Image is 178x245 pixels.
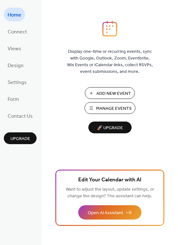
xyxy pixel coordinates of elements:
[4,24,31,38] a: Connect
[4,8,25,21] a: Home
[4,75,31,89] a: Settings
[8,94,19,104] span: Form
[66,185,154,200] span: Want to adjust the layout, update settings, or change the design? The assistant can help.
[67,48,153,75] span: Display one-time or recurring events, sync with Google, Outlook, Zoom, Eventbrite, Wix Events or ...
[10,136,30,142] span: Upgrade
[4,58,27,72] a: Design
[88,122,132,133] button: 🚀 Upgrade
[96,105,132,112] span: Manage Events
[4,132,37,144] button: Upgrade
[8,78,27,87] span: Settings
[4,92,23,106] a: Form
[102,21,117,37] img: logo_icon.svg
[4,41,25,55] a: Views
[78,205,141,220] button: Open AI Assistant
[78,176,141,185] span: Edit Your Calendar with AI
[96,90,131,97] span: Add New Event
[85,102,135,114] button: Manage Events
[4,109,37,122] a: Contact Us
[8,61,24,71] span: Design
[8,27,27,37] span: Connect
[8,44,21,54] span: Views
[85,87,135,99] button: Add New Event
[92,124,128,132] span: 🚀 Upgrade
[88,210,123,216] span: Open AI Assistant
[8,111,33,121] span: Contact Us
[8,10,21,20] span: Home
